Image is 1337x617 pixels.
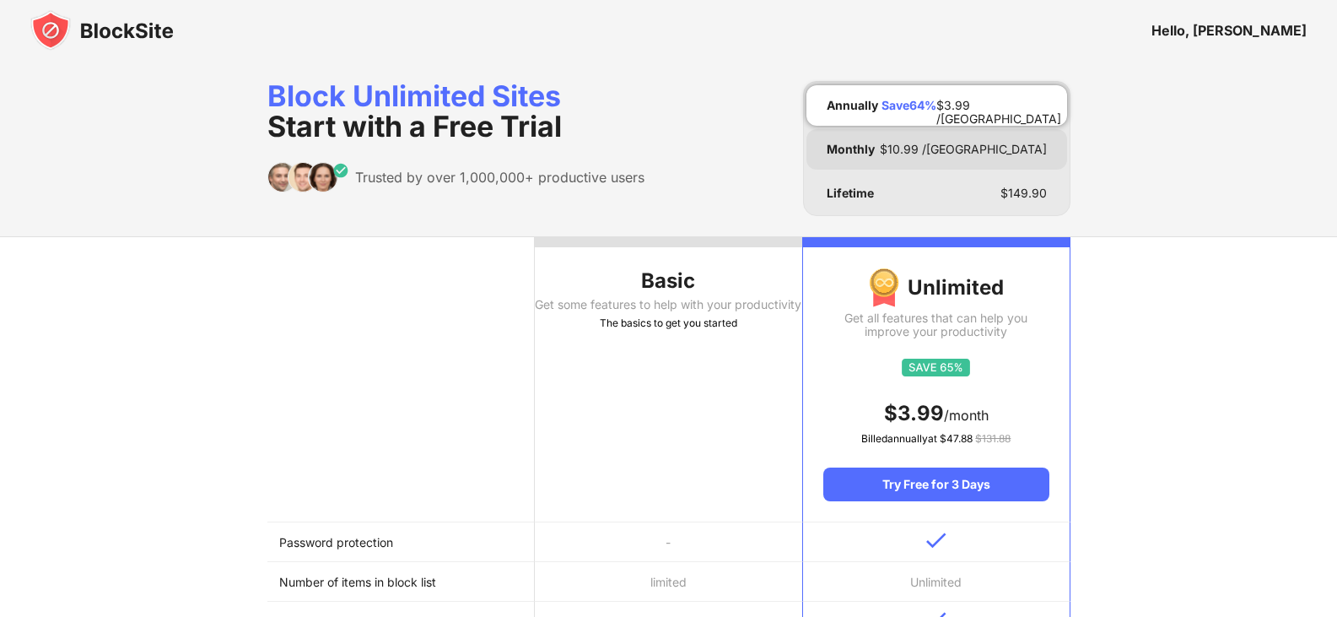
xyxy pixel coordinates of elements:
[827,143,875,156] div: Monthly
[880,143,1047,156] div: $ 10.99 /[GEOGRAPHIC_DATA]
[1151,22,1307,39] div: Hello, [PERSON_NAME]
[823,268,1049,308] div: Unlimited
[823,311,1049,338] div: Get all features that can help you improve your productivity
[823,468,1049,501] div: Try Free for 3 Days
[884,401,944,425] span: $ 3.99
[267,522,535,562] td: Password protection
[535,562,802,602] td: limited
[267,109,562,143] span: Start with a Free Trial
[827,187,874,200] div: Lifetime
[535,268,802,295] div: Basic
[535,298,802,311] div: Get some features to help with your productivity
[267,562,535,602] td: Number of items in block list
[1000,187,1047,200] div: $ 149.90
[881,99,936,112] div: Save 64 %
[267,81,644,142] div: Block Unlimited Sites
[535,522,802,562] td: -
[926,533,946,549] img: v-blue.svg
[823,430,1049,447] div: Billed annually at $ 47.88
[936,99,1061,112] div: $ 3.99 /[GEOGRAPHIC_DATA]
[975,432,1011,445] span: $ 131.88
[30,10,174,51] img: blocksite-icon-black.svg
[535,315,802,332] div: The basics to get you started
[267,162,349,192] img: trusted-by.svg
[823,400,1049,427] div: /month
[869,268,899,308] img: img-premium-medal
[802,562,1070,602] td: Unlimited
[827,99,878,112] div: Annually
[902,359,970,376] img: save65.svg
[355,169,644,186] div: Trusted by over 1,000,000+ productive users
